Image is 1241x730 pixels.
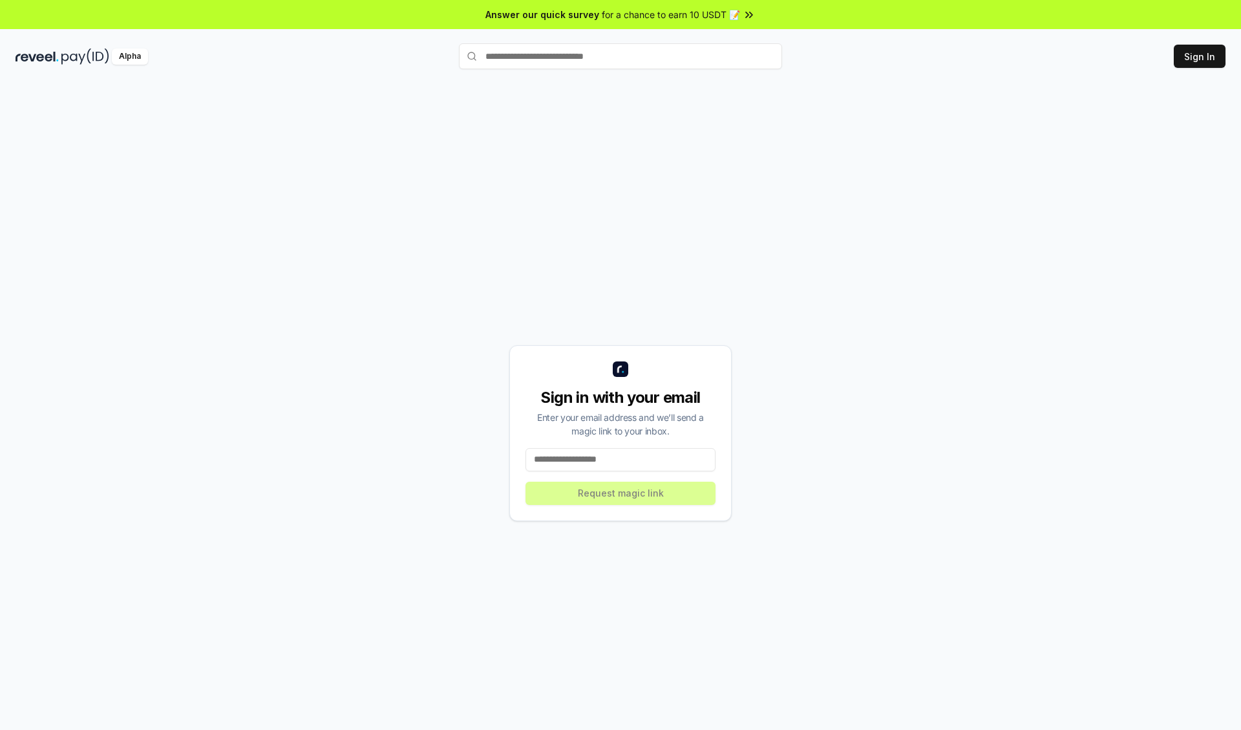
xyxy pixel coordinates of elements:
div: Alpha [112,48,148,65]
img: reveel_dark [16,48,59,65]
img: logo_small [613,361,628,377]
div: Enter your email address and we’ll send a magic link to your inbox. [525,411,716,438]
button: Sign In [1174,45,1225,68]
div: Sign in with your email [525,387,716,408]
span: Answer our quick survey [485,8,599,21]
span: for a chance to earn 10 USDT 📝 [602,8,740,21]
img: pay_id [61,48,109,65]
